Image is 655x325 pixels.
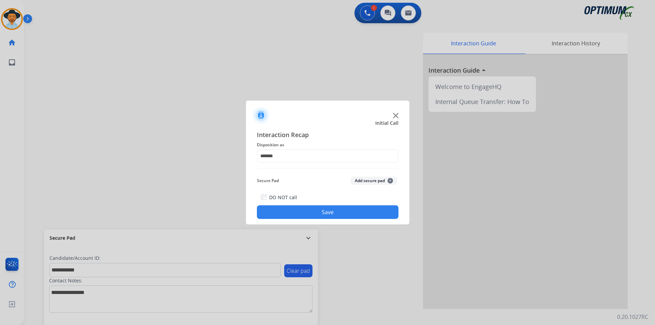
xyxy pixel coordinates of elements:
label: DO NOT call [269,194,297,201]
span: Initial Call [375,120,398,127]
p: 0.20.1027RC [617,313,648,321]
span: Secure Pad [257,177,279,185]
img: contact-recap-line.svg [257,168,398,168]
button: Add secure pad+ [351,177,397,185]
span: Disposition as [257,141,398,149]
button: Save [257,205,398,219]
span: Interaction Recap [257,130,398,141]
img: contactIcon [253,107,269,123]
span: + [388,178,393,183]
